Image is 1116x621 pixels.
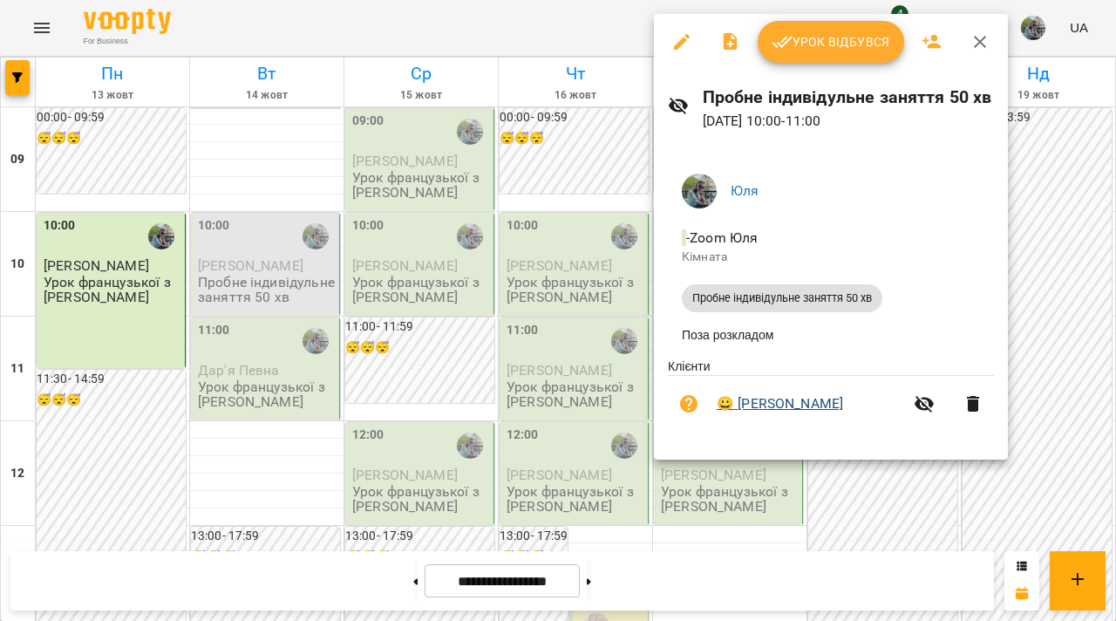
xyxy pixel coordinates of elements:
a: 😀 [PERSON_NAME] [717,393,843,414]
h6: Пробне індивідульне заняття 50 хв [703,84,994,111]
p: [DATE] 10:00 - 11:00 [703,111,994,132]
span: Урок відбувся [772,31,890,52]
button: Урок відбувся [758,21,904,63]
ul: Клієнти [668,358,994,439]
button: Візит ще не сплачено. Додати оплату? [668,383,710,425]
span: Пробне індивідульне заняття 50 хв [682,290,882,306]
p: Кімната [682,249,980,266]
img: c71655888622cca4d40d307121b662d7.jpeg [682,174,717,208]
a: Юля [731,182,759,199]
span: - Zoom Юля [682,229,762,246]
li: Поза розкладом [668,319,994,351]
